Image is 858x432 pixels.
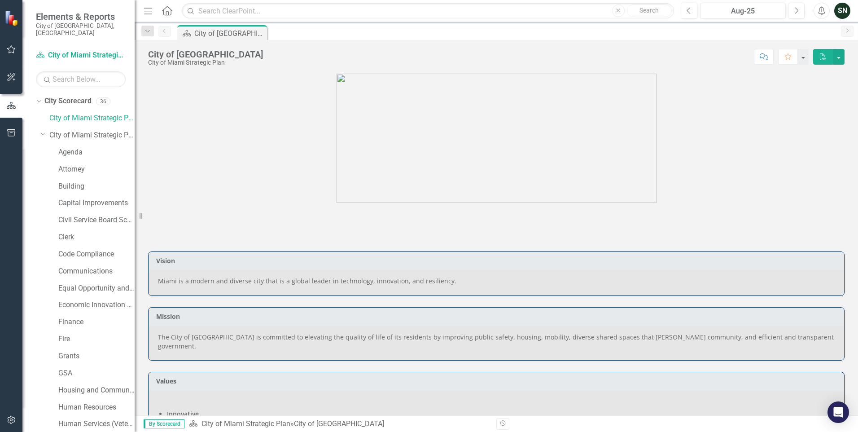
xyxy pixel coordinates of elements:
[182,3,674,19] input: Search ClearPoint...
[148,59,263,66] div: City of Miami Strategic Plan
[58,198,135,208] a: Capital Improvements
[194,28,265,39] div: City of [GEOGRAPHIC_DATA]
[49,130,135,141] a: City of Miami Strategic Plan (NEW)
[148,49,263,59] div: City of [GEOGRAPHIC_DATA]
[36,22,126,37] small: City of [GEOGRAPHIC_DATA], [GEOGRAPHIC_DATA]
[58,249,135,260] a: Code Compliance
[58,334,135,344] a: Fire
[58,368,135,379] a: GSA
[58,351,135,361] a: Grants
[4,10,20,26] img: ClearPoint Strategy
[156,378,840,384] h3: Values
[58,232,135,242] a: Clerk
[156,257,840,264] h3: Vision
[189,419,490,429] div: »
[58,385,135,396] a: Housing and Community Development
[44,96,92,106] a: City Scorecard
[58,147,135,158] a: Agenda
[703,6,783,17] div: Aug-25
[834,3,850,19] button: SN
[167,410,199,418] strong: Innovative
[156,313,840,320] h3: Mission
[58,283,135,294] a: Equal Opportunity and Diversity Programs
[36,50,126,61] a: City of Miami Strategic Plan
[827,401,849,423] div: Open Intercom Messenger
[627,4,672,17] button: Search
[58,164,135,175] a: Attorney
[639,7,659,14] span: Search
[58,419,135,429] a: Human Services (Veterans and Homeless)
[158,333,835,351] p: The City of [GEOGRAPHIC_DATA] is committed to elevating the quality of life of its residents by i...
[58,181,135,192] a: Building
[294,419,384,428] div: City of [GEOGRAPHIC_DATA]
[58,402,135,413] a: Human Resources
[36,11,126,22] span: Elements & Reports
[337,74,657,203] img: city_priorities_all%20smaller%20copy.png
[58,215,135,225] a: Civil Service Board Scorecard
[58,300,135,310] a: Economic Innovation and Development
[144,419,184,428] span: By Scorecard
[96,97,110,105] div: 36
[700,3,786,19] button: Aug-25
[201,419,290,428] a: City of Miami Strategic Plan
[158,277,456,285] span: Miami is a modern and diverse city that is a global leader in technology, innovation, and resilie...
[58,266,135,277] a: Communications
[49,113,135,123] a: City of Miami Strategic Plan
[58,317,135,327] a: Finance
[36,71,126,87] input: Search Below...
